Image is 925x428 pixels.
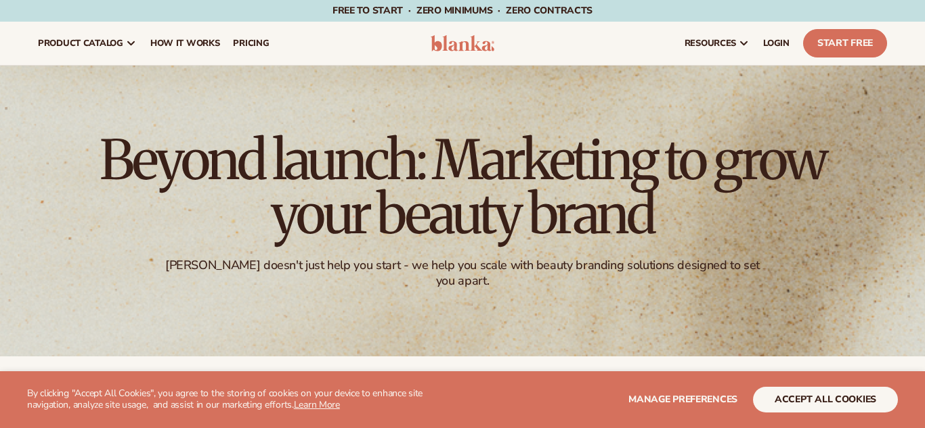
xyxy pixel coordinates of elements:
[803,29,887,57] a: Start Free
[756,22,796,65] a: LOGIN
[763,38,790,49] span: LOGIN
[38,38,123,49] span: product catalog
[753,387,898,412] button: accept all cookies
[144,22,227,65] a: How It Works
[226,22,276,65] a: pricing
[431,35,494,51] img: logo
[628,387,737,412] button: Manage preferences
[294,398,340,411] a: Learn More
[332,4,593,17] span: Free to start · ZERO minimums · ZERO contracts
[678,22,756,65] a: resources
[161,258,763,289] div: [PERSON_NAME] doesn't just help you start - we help you scale with beauty branding solutions desi...
[150,38,220,49] span: How It Works
[27,388,462,411] p: By clicking "Accept All Cookies", you agree to the storing of cookies on your device to enhance s...
[90,133,835,241] h1: Beyond launch: Marketing to grow your beauty brand
[628,393,737,406] span: Manage preferences
[685,38,736,49] span: resources
[233,38,269,49] span: pricing
[31,22,144,65] a: product catalog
